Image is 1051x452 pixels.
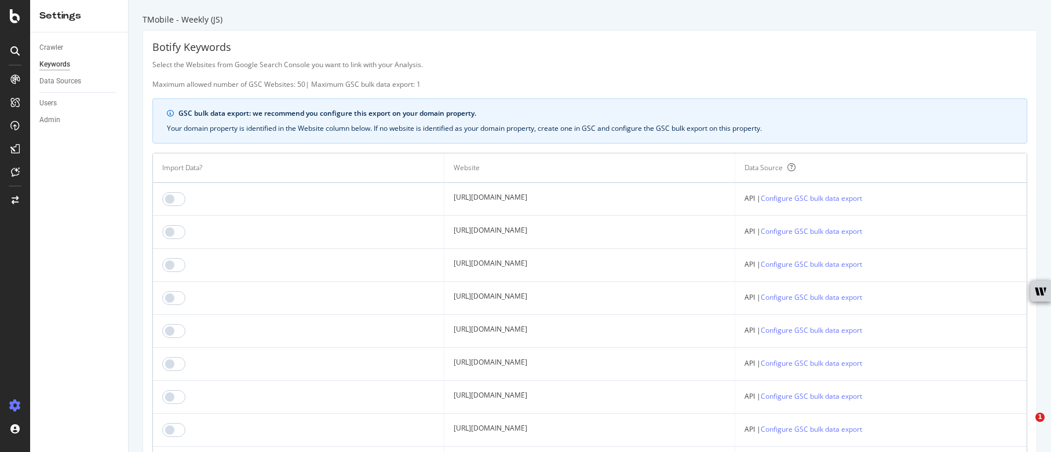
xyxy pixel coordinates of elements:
a: Configure GSC bulk data export [761,225,862,237]
div: Users [39,97,57,109]
div: API | [745,192,1017,204]
div: API | [745,357,1017,369]
td: [URL][DOMAIN_NAME] [444,216,736,249]
th: Import Data? [153,153,444,183]
a: Configure GSC bulk data export [761,291,862,303]
div: API | [745,225,1017,237]
td: [URL][DOMAIN_NAME] [444,183,736,216]
td: [URL][DOMAIN_NAME] [444,381,736,414]
div: TMobile - Weekly (JS) [143,14,1037,25]
a: Crawler [39,42,120,54]
div: info banner [152,98,1027,144]
th: Website [444,153,736,183]
iframe: Intercom live chat [1012,413,1039,440]
span: 1 [1035,413,1045,422]
a: Configure GSC bulk data export [761,192,862,204]
td: [URL][DOMAIN_NAME] [444,249,736,282]
a: Data Sources [39,75,120,87]
a: Configure GSC bulk data export [761,357,862,369]
div: API | [745,423,1017,435]
a: Configure GSC bulk data export [761,324,862,336]
a: Configure GSC bulk data export [761,423,862,435]
div: Crawler [39,42,63,54]
div: API | [745,324,1017,336]
div: API | [745,258,1017,270]
a: Configure GSC bulk data export [761,258,862,270]
td: [URL][DOMAIN_NAME] [444,315,736,348]
div: Admin [39,114,60,126]
div: Settings [39,9,119,23]
div: Your domain property is identified in the Website column below. If no website is identified as yo... [167,123,1013,134]
a: Keywords [39,58,120,71]
td: [URL][DOMAIN_NAME] [444,414,736,447]
td: [URL][DOMAIN_NAME] [444,282,736,315]
td: [URL][DOMAIN_NAME] [444,348,736,381]
a: Users [39,97,120,109]
div: Keywords [39,58,70,71]
div: Botify Keywords [152,40,1027,55]
div: API | [745,291,1017,303]
div: Data Source [745,163,783,173]
div: Data Sources [39,75,81,87]
div: GSC bulk data export: we recommend you configure this export on your domain property. [178,108,1013,119]
div: Select the Websites from Google Search Console you want to link with your Analysis. Maximum allow... [152,60,1027,89]
a: Configure GSC bulk data export [761,390,862,402]
a: Admin [39,114,120,126]
div: API | [745,390,1017,402]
